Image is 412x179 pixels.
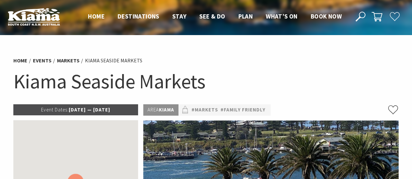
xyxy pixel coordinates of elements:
span: Plan [238,12,253,20]
a: #Markets [192,106,218,114]
p: [DATE] — [DATE] [13,104,138,115]
img: Kiama Logo [8,8,60,26]
span: See & Do [199,12,225,20]
p: Kiama [143,104,178,116]
span: Stay [172,12,187,20]
nav: Main Menu [81,11,348,22]
span: Area [148,107,159,113]
span: Book now [311,12,342,20]
a: Events [33,57,51,64]
a: Home [13,57,27,64]
a: Markets [57,57,79,64]
li: Kiama Seaside Markets [85,57,142,65]
span: Home [88,12,105,20]
span: Event Dates: [41,107,69,113]
h1: Kiama Seaside Markets [13,68,399,95]
a: #Family Friendly [220,106,265,114]
span: What’s On [266,12,298,20]
span: Destinations [118,12,159,20]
